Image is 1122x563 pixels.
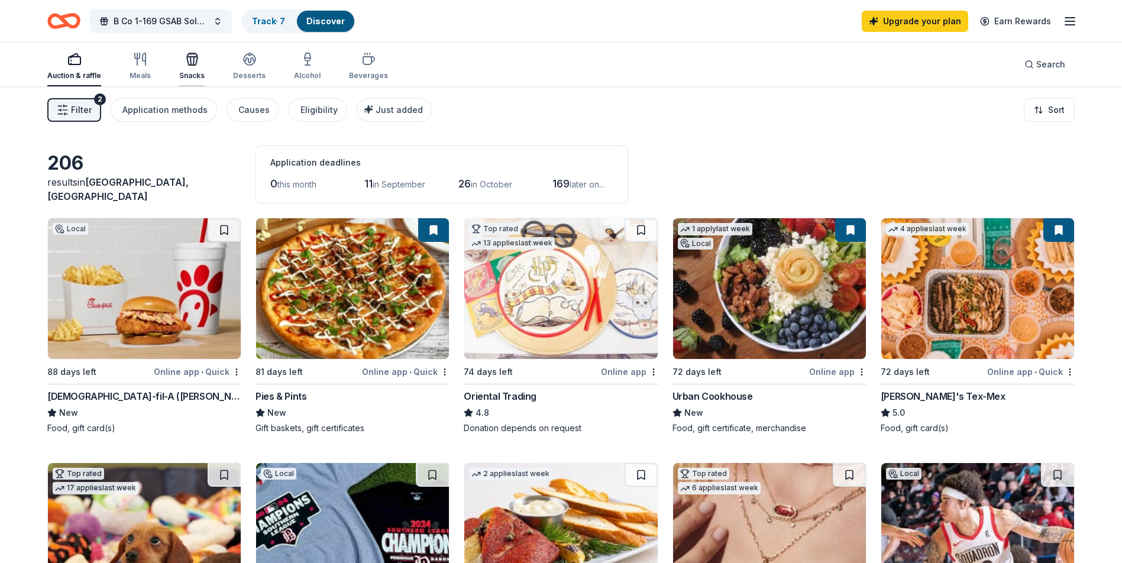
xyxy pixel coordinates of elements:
div: Food, gift certificate, merchandise [672,422,866,434]
button: Sort [1024,98,1075,122]
div: 4 applies last week [886,223,969,235]
div: Donation depends on request [464,422,658,434]
div: Snacks [179,71,205,80]
span: New [684,406,703,420]
a: Image for Pies & Pints81 days leftOnline app•QuickPies & PintsNewGift baskets, gift certificates [256,218,450,434]
button: Snacks [179,47,205,86]
div: Urban Cookhouse [672,389,753,403]
button: Alcohol [294,47,321,86]
img: Image for Pies & Pints [256,218,449,359]
div: Auction & raffle [47,71,101,80]
div: 72 days left [881,365,930,379]
div: Online app [601,364,658,379]
span: 4.8 [476,406,489,420]
div: 74 days left [464,365,513,379]
div: Alcohol [294,71,321,80]
button: B Co 1-169 GSAB Soldier and Family Readiness [DATE] [90,9,232,33]
div: 6 applies last week [678,482,761,494]
span: in October [471,179,512,189]
a: Upgrade your plan [862,11,968,32]
div: Desserts [233,71,266,80]
div: Application deadlines [270,156,613,170]
div: Causes [238,103,270,117]
button: Search [1015,53,1075,76]
span: Sort [1048,103,1065,117]
button: Causes [227,98,279,122]
div: Local [678,238,713,250]
button: Application methods [111,98,217,122]
a: Image for Chick-fil-A (Hoover)Local88 days leftOnline app•Quick[DEMOGRAPHIC_DATA]-fil-A ([PERSON_... [47,218,241,434]
div: Local [53,223,88,235]
div: Top rated [469,223,520,235]
div: Food, gift card(s) [881,422,1075,434]
button: Desserts [233,47,266,86]
button: Just added [357,98,432,122]
a: Image for Oriental TradingTop rated13 applieslast week74 days leftOnline appOriental Trading4.8Do... [464,218,658,434]
span: this month [277,179,316,189]
div: Online app [809,364,866,379]
a: Track· 7 [252,16,285,26]
span: • [201,367,203,377]
button: Filter2 [47,98,101,122]
a: Home [47,7,80,35]
div: 2 applies last week [469,468,552,480]
div: 13 applies last week [469,237,555,250]
a: Discover [306,16,345,26]
img: Image for Oriental Trading [464,218,657,359]
span: in September [373,179,425,189]
div: Meals [130,71,151,80]
div: Eligibility [300,103,338,117]
span: Just added [376,105,423,115]
div: Application methods [122,103,208,117]
div: [PERSON_NAME]'s Tex-Mex [881,389,1005,403]
div: 2 [94,93,106,105]
span: 169 [552,177,570,190]
img: Image for Chuy's Tex-Mex [881,218,1074,359]
button: Track· 7Discover [241,9,355,33]
div: Gift baskets, gift certificates [256,422,450,434]
span: 0 [270,177,277,190]
span: Search [1036,57,1065,72]
div: Pies & Pints [256,389,306,403]
span: New [267,406,286,420]
button: Eligibility [289,98,347,122]
span: • [409,367,412,377]
a: Image for Chuy's Tex-Mex4 applieslast week72 days leftOnline app•Quick[PERSON_NAME]'s Tex-Mex5.0F... [881,218,1075,434]
span: B Co 1-169 GSAB Soldier and Family Readiness [DATE] [114,14,208,28]
div: 17 applies last week [53,482,138,494]
div: Online app Quick [362,364,450,379]
button: Meals [130,47,151,86]
a: Image for Urban Cookhouse1 applylast weekLocal72 days leftOnline appUrban CookhouseNewFood, gift ... [672,218,866,434]
div: 88 days left [47,365,96,379]
button: Beverages [349,47,388,86]
div: Local [261,468,296,480]
span: 11 [364,177,373,190]
div: [DEMOGRAPHIC_DATA]-fil-A ([PERSON_NAME]) [47,389,241,403]
div: Oriental Trading [464,389,536,403]
span: 5.0 [893,406,905,420]
span: 26 [458,177,471,190]
div: Local [886,468,921,480]
img: Image for Urban Cookhouse [673,218,866,359]
div: Top rated [53,468,104,480]
div: 81 days left [256,365,303,379]
span: in [47,176,189,202]
div: Online app Quick [987,364,1075,379]
img: Image for Chick-fil-A (Hoover) [48,218,241,359]
span: • [1034,367,1037,377]
div: Online app Quick [154,364,241,379]
div: 1 apply last week [678,223,752,235]
span: New [59,406,78,420]
button: Auction & raffle [47,47,101,86]
span: Filter [71,103,92,117]
div: 206 [47,151,241,175]
div: Food, gift card(s) [47,422,241,434]
div: results [47,175,241,203]
a: Earn Rewards [973,11,1058,32]
div: 72 days left [672,365,722,379]
div: Top rated [678,468,729,480]
div: Beverages [349,71,388,80]
span: later on... [570,179,604,189]
span: [GEOGRAPHIC_DATA], [GEOGRAPHIC_DATA] [47,176,189,202]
